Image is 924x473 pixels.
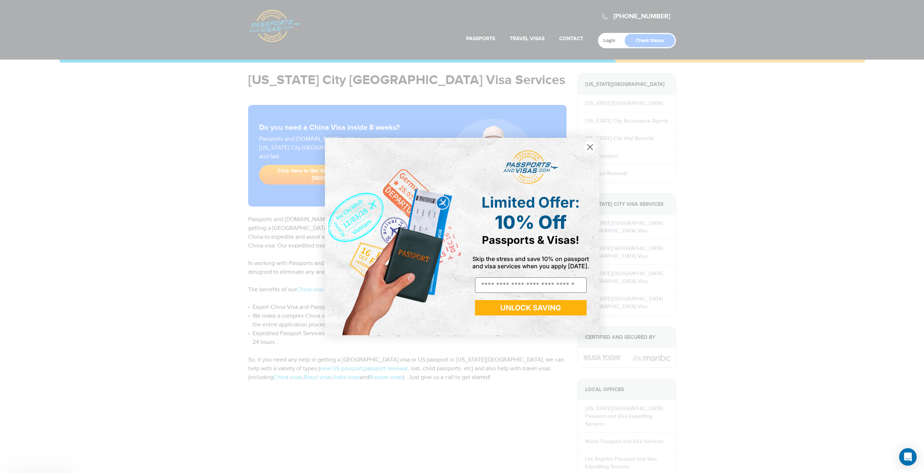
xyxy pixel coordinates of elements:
div: Open Intercom Messenger [899,448,917,466]
button: Close dialog [584,141,596,154]
span: 10% Off [495,211,566,233]
span: Limited Offer: [482,193,580,211]
button: UNLOCK SAVING [475,300,587,315]
img: passports and visas [503,150,558,185]
img: de9cda0d-0715-46ca-9a25-073762a91ba7.png [325,138,462,335]
span: Passports & Visas! [482,234,579,246]
span: Skip the stress and save 10% on passport and visa services when you apply [DATE]. [472,255,589,270]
